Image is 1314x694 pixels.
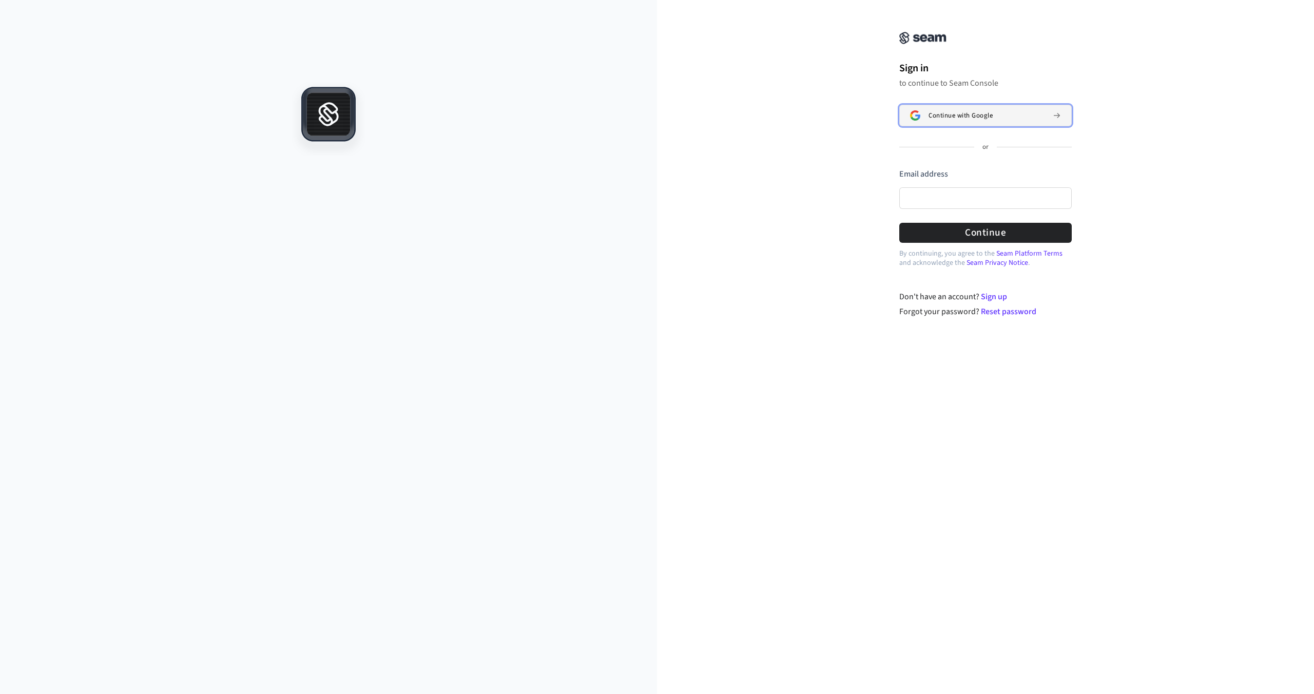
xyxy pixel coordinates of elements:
[899,249,1072,267] p: By continuing, you agree to the and acknowledge the .
[899,61,1072,76] h1: Sign in
[981,291,1007,302] a: Sign up
[899,168,948,180] label: Email address
[899,105,1072,126] button: Sign in with GoogleContinue with Google
[910,110,920,121] img: Sign in with Google
[899,223,1072,243] button: Continue
[899,32,946,44] img: Seam Console
[929,111,993,120] span: Continue with Google
[996,248,1062,259] a: Seam Platform Terms
[899,305,1072,318] div: Forgot your password?
[981,306,1036,317] a: Reset password
[899,291,1072,303] div: Don't have an account?
[982,143,989,152] p: or
[899,78,1072,88] p: to continue to Seam Console
[967,258,1028,268] a: Seam Privacy Notice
